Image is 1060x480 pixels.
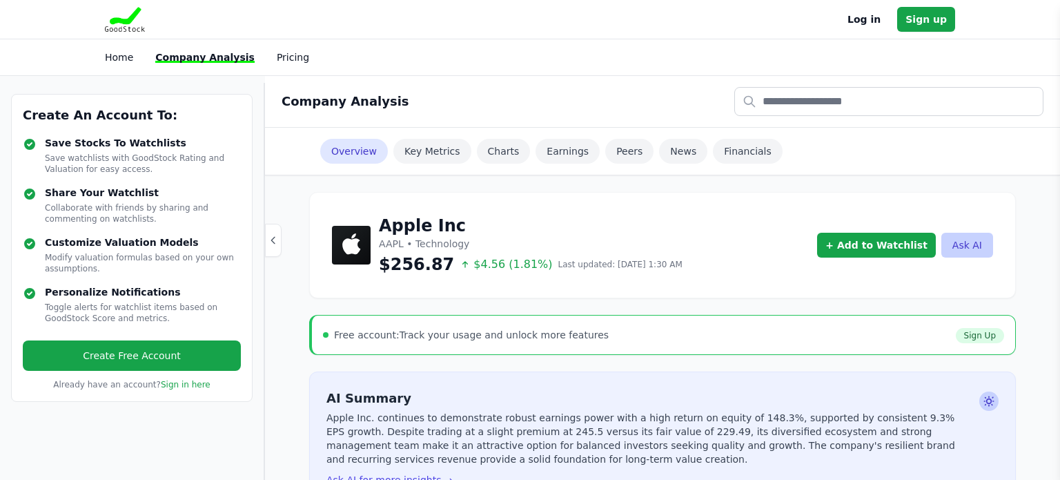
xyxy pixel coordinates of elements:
[45,285,241,299] h4: Personalize Notifications
[334,328,609,342] div: Track your usage and unlock more features
[379,215,683,237] h1: Apple Inc
[332,226,371,265] img: Apple Inc Logo
[713,139,783,164] a: Financials
[105,7,145,32] img: Goodstock Logo
[334,329,400,340] span: Free account:
[979,392,999,411] span: Ask AI
[23,379,241,390] p: Already have an account?
[659,139,707,164] a: News
[45,153,241,175] p: Save watchlists with GoodStock Rating and Valuation for easy access.
[23,106,241,125] h3: Create An Account To:
[45,302,241,324] p: Toggle alerts for watchlist items based on GoodStock Score and metrics.
[155,52,255,63] a: Company Analysis
[45,252,241,274] p: Modify valuation formulas based on your own assumptions.
[393,139,471,164] a: Key Metrics
[320,139,388,164] a: Overview
[45,186,241,200] h4: Share Your Watchlist
[161,380,210,390] a: Sign in here
[282,92,409,111] h2: Company Analysis
[23,340,241,371] a: Create Free Account
[379,253,454,276] span: $256.87
[956,328,1004,343] a: Sign Up
[45,202,241,224] p: Collaborate with friends by sharing and commenting on watchlists.
[379,237,683,251] p: AAPL • Technology
[277,52,309,63] a: Pricing
[477,139,531,164] a: Charts
[897,7,955,32] a: Sign up
[105,52,133,63] a: Home
[558,259,683,270] span: Last updated: [DATE] 1:30 AM
[326,389,974,408] h2: AI Summary
[45,136,241,150] h4: Save Stocks To Watchlists
[605,139,654,164] a: Peers
[45,236,241,249] h4: Customize Valuation Models
[460,256,552,273] span: $4.56 (1.81%)
[941,233,993,258] button: Ask AI
[847,11,881,28] a: Log in
[326,411,974,466] p: Apple Inc. continues to demonstrate robust earnings power with a high return on equity of 148.3%,...
[536,139,600,164] a: Earnings
[817,233,936,258] a: + Add to Watchlist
